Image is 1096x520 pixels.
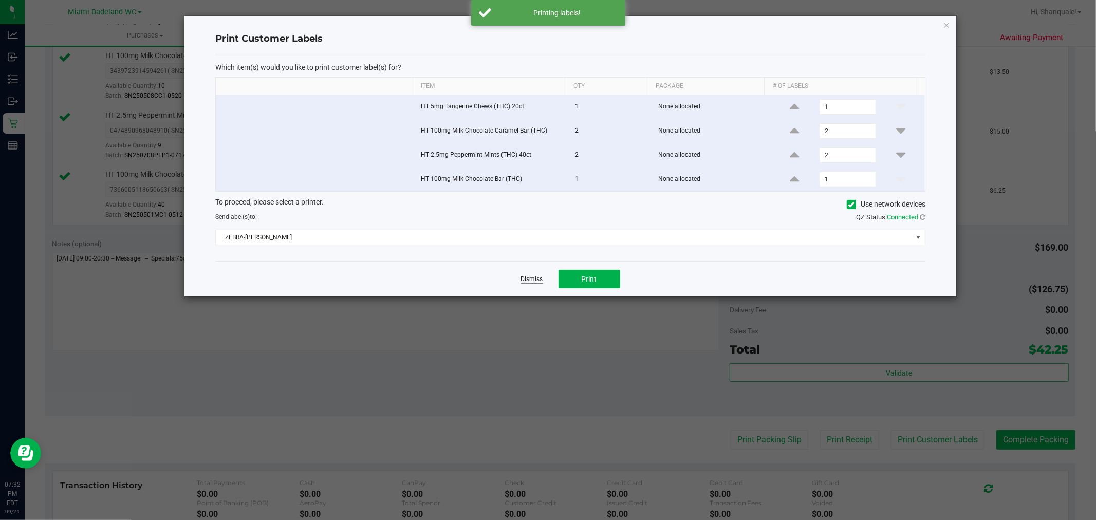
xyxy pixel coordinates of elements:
[856,213,925,221] span: QZ Status:
[887,213,918,221] span: Connected
[415,119,569,143] td: HT 100mg Milk Chocolate Caramel Bar (THC)
[847,199,925,210] label: Use network devices
[652,143,771,168] td: None allocated
[413,78,565,95] th: Item
[565,78,647,95] th: Qty
[652,95,771,119] td: None allocated
[215,63,925,72] p: Which item(s) would you like to print customer label(s) for?
[764,78,916,95] th: # of labels
[559,270,620,288] button: Print
[569,119,652,143] td: 2
[497,8,618,18] div: Printing labels!
[521,275,543,284] a: Dismiss
[569,143,652,168] td: 2
[569,168,652,191] td: 1
[208,197,933,212] div: To proceed, please select a printer.
[569,95,652,119] td: 1
[10,438,41,469] iframe: Resource center
[652,168,771,191] td: None allocated
[415,95,569,119] td: HT 5mg Tangerine Chews (THC) 20ct
[652,119,771,143] td: None allocated
[215,213,257,220] span: Send to:
[415,168,569,191] td: HT 100mg Milk Chocolate Bar (THC)
[582,275,597,283] span: Print
[215,32,925,46] h4: Print Customer Labels
[415,143,569,168] td: HT 2.5mg Peppermint Mints (THC) 40ct
[647,78,764,95] th: Package
[229,213,250,220] span: label(s)
[216,230,912,245] span: ZEBRA-[PERSON_NAME]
